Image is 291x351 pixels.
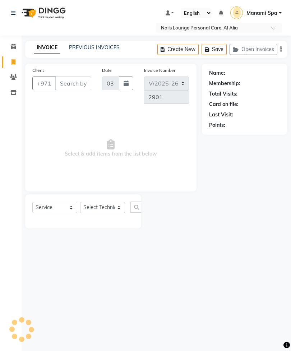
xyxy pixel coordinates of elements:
[209,121,225,129] div: Points:
[102,67,112,74] label: Date
[144,67,175,74] label: Invoice Number
[202,44,227,55] button: Save
[34,41,60,54] a: INVOICE
[246,9,277,17] span: Manami Spa
[55,77,91,90] input: Search by Name/Mobile/Email/Code
[32,112,189,184] span: Select & add items from the list below
[157,44,199,55] button: Create New
[230,44,277,55] button: Open Invoices
[230,6,243,19] img: Manami Spa
[209,80,240,87] div: Membership:
[32,67,44,74] label: Client
[32,77,56,90] button: +971
[209,90,237,98] div: Total Visits:
[69,44,120,51] a: PREVIOUS INVOICES
[209,101,239,108] div: Card on file:
[130,202,148,213] input: Search or Scan
[209,111,233,119] div: Last Visit:
[18,3,68,23] img: logo
[209,69,225,77] div: Name:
